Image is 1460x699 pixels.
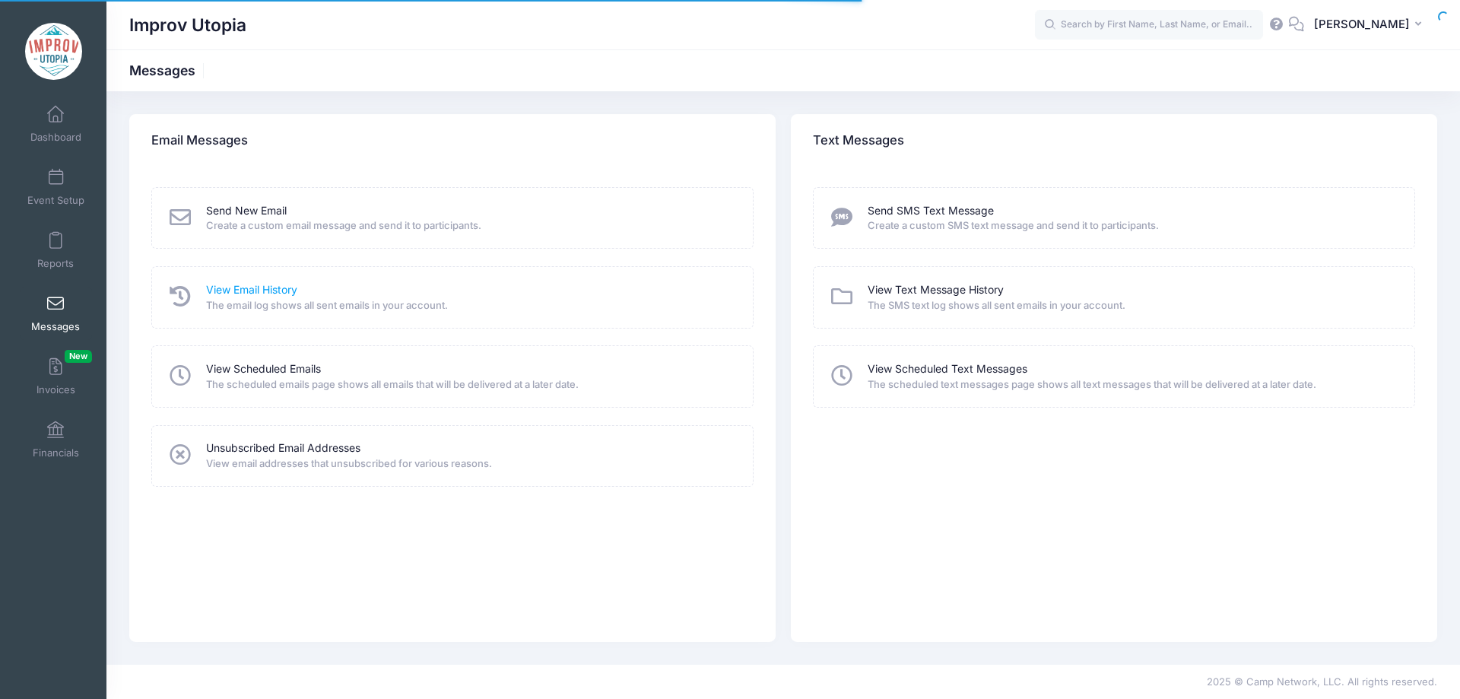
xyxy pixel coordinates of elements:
[31,320,80,333] span: Messages
[1304,8,1437,43] button: [PERSON_NAME]
[129,62,208,78] h1: Messages
[206,203,287,219] a: Send New Email
[206,218,733,234] span: Create a custom email message and send it to participants.
[206,282,297,298] a: View Email History
[20,224,92,277] a: Reports
[206,377,733,392] span: The scheduled emails page shows all emails that will be delivered at a later date.
[20,413,92,466] a: Financials
[1314,16,1410,33] span: [PERSON_NAME]
[868,377,1395,392] span: The scheduled text messages page shows all text messages that will be delivered at a later date.
[868,298,1395,313] span: The SMS text log shows all sent emails in your account.
[868,361,1027,377] a: View Scheduled Text Messages
[813,119,904,163] h4: Text Messages
[37,257,74,270] span: Reports
[1035,10,1263,40] input: Search by First Name, Last Name, or Email...
[206,298,733,313] span: The email log shows all sent emails in your account.
[206,456,733,472] span: View email addresses that unsubscribed for various reasons.
[36,383,75,396] span: Invoices
[27,194,84,207] span: Event Setup
[20,350,92,403] a: InvoicesNew
[1207,675,1437,688] span: 2025 © Camp Network, LLC. All rights reserved.
[206,440,360,456] a: Unsubscribed Email Addresses
[20,160,92,214] a: Event Setup
[868,282,1004,298] a: View Text Message History
[65,350,92,363] span: New
[30,131,81,144] span: Dashboard
[33,446,79,459] span: Financials
[20,287,92,340] a: Messages
[868,218,1395,234] span: Create a custom SMS text message and send it to participants.
[206,361,321,377] a: View Scheduled Emails
[868,203,994,219] a: Send SMS Text Message
[20,97,92,151] a: Dashboard
[151,119,248,163] h4: Email Messages
[129,8,246,43] h1: Improv Utopia
[25,23,82,80] img: Improv Utopia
